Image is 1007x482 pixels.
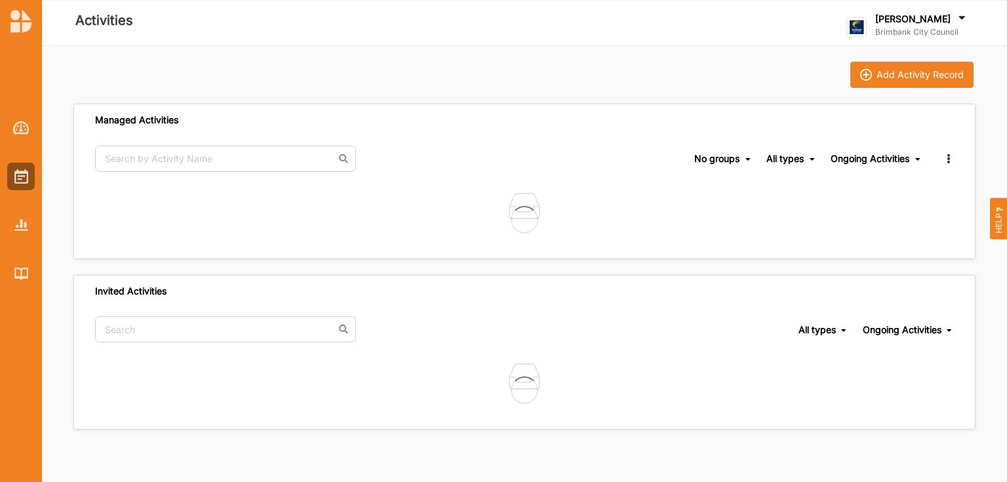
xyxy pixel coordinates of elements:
img: logo [10,9,31,33]
img: icon [860,69,872,81]
img: logo [846,17,867,37]
a: Library [7,260,35,287]
img: Reports [14,219,28,230]
input: Search [95,316,356,342]
a: Reports [7,211,35,239]
button: iconAdd Activity Record [850,62,974,88]
input: Search by Activity Name [95,146,356,172]
div: All types [799,324,836,336]
img: Dashboard [13,121,30,134]
div: Invited Activities [95,285,167,297]
div: Add Activity Record [877,69,964,81]
img: Library [14,268,28,279]
div: Ongoing Activities [863,324,941,336]
label: Activities [75,10,133,31]
label: Brimbank City Council [875,27,968,37]
div: No groups [694,153,740,165]
a: Activities [7,163,35,190]
div: Ongoing Activities [831,153,909,165]
div: All types [766,153,804,165]
label: [PERSON_NAME] [875,13,951,25]
div: Managed Activities [95,114,178,126]
a: Dashboard [7,114,35,142]
img: Activities [14,169,28,184]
